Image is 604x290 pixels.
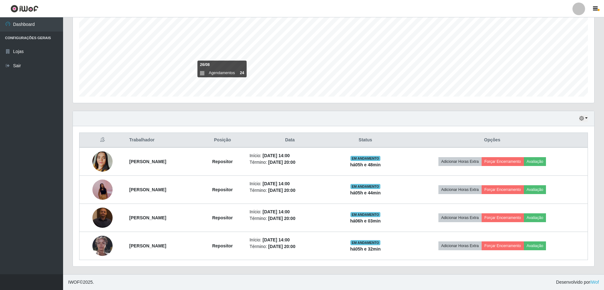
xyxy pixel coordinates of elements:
th: Trabalhador [126,133,199,148]
li: Término: [249,215,330,222]
span: IWOF [68,280,80,285]
span: Desenvolvido por [556,279,599,286]
strong: [PERSON_NAME] [129,159,166,164]
img: 1758551012559.jpeg [92,228,113,264]
time: [DATE] 14:00 [262,209,290,214]
li: Término: [249,159,330,166]
strong: [PERSON_NAME] [129,187,166,192]
button: Avaliação [524,213,546,222]
button: Avaliação [524,241,546,250]
strong: Repositor [212,243,233,248]
strong: [PERSON_NAME] [129,243,166,248]
li: Início: [249,181,330,187]
strong: Repositor [212,187,233,192]
strong: Repositor [212,159,233,164]
time: [DATE] 20:00 [268,160,295,165]
span: EM ANDAMENTO [350,240,380,245]
time: [DATE] 20:00 [268,216,295,221]
button: Adicionar Horas Extra [438,241,482,250]
button: Adicionar Horas Extra [438,185,482,194]
strong: Repositor [212,215,233,220]
img: CoreUI Logo [10,5,38,13]
button: Avaliação [524,157,546,166]
time: [DATE] 14:00 [262,237,290,242]
li: Término: [249,187,330,194]
button: Adicionar Horas Extra [438,213,482,222]
strong: há 06 h e 03 min [350,218,381,223]
th: Posição [199,133,246,148]
th: Data [246,133,334,148]
time: [DATE] 14:00 [262,181,290,186]
span: © 2025 . [68,279,94,286]
button: Avaliação [524,185,546,194]
img: 1748562791419.jpeg [92,144,113,180]
button: Forçar Encerramento [482,241,524,250]
strong: [PERSON_NAME] [129,215,166,220]
strong: há 05 h e 44 min [350,190,381,195]
button: Forçar Encerramento [482,185,524,194]
img: 1756941690692.jpeg [92,208,113,228]
time: [DATE] 20:00 [268,244,295,249]
li: Início: [249,209,330,215]
strong: há 05 h e 32 min [350,246,381,252]
li: Início: [249,152,330,159]
strong: há 05 h e 48 min [350,162,381,167]
time: [DATE] 20:00 [268,188,295,193]
li: Término: [249,243,330,250]
button: Forçar Encerramento [482,213,524,222]
button: Adicionar Horas Extra [438,157,482,166]
time: [DATE] 14:00 [262,153,290,158]
img: 1751727772715.jpeg [92,168,113,212]
span: EM ANDAMENTO [350,184,380,189]
button: Forçar Encerramento [482,157,524,166]
span: EM ANDAMENTO [350,156,380,161]
a: iWof [590,280,599,285]
li: Início: [249,237,330,243]
th: Opções [397,133,588,148]
span: EM ANDAMENTO [350,212,380,217]
th: Status [334,133,397,148]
